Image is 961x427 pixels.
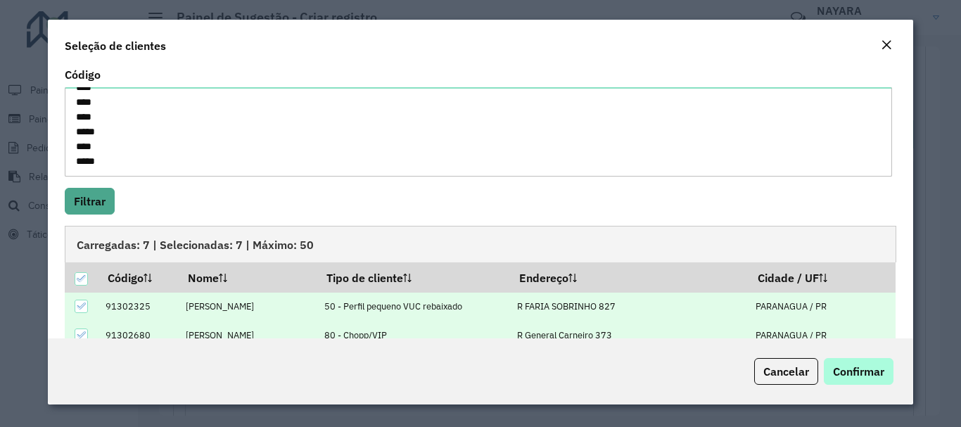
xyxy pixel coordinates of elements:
[749,293,896,321] td: PARANAGUA / PR
[749,262,896,292] th: Cidade / UF
[98,293,179,321] td: 91302325
[179,321,317,350] td: [PERSON_NAME]
[824,358,893,385] button: Confirmar
[749,321,896,350] td: PARANAGUA / PR
[317,321,510,350] td: 80 - Chopp/VIP
[509,262,748,292] th: Endereço
[754,358,818,385] button: Cancelar
[65,37,166,54] h4: Seleção de clientes
[179,262,317,292] th: Nome
[65,226,896,262] div: Carregadas: 7 | Selecionadas: 7 | Máximo: 50
[881,39,892,51] em: Fechar
[65,66,101,83] label: Código
[179,293,317,321] td: [PERSON_NAME]
[509,321,748,350] td: R General Carneiro 373
[763,364,809,378] span: Cancelar
[98,262,179,292] th: Código
[509,293,748,321] td: R FARIA SOBRINHO 827
[98,321,179,350] td: 91302680
[833,364,884,378] span: Confirmar
[317,293,510,321] td: 50 - Perfil pequeno VUC rebaixado
[65,188,115,215] button: Filtrar
[317,262,510,292] th: Tipo de cliente
[877,37,896,55] button: Close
